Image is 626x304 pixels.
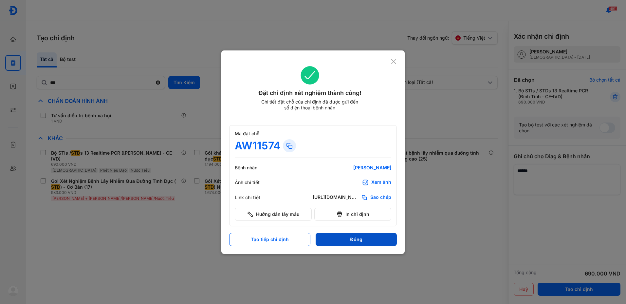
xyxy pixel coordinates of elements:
div: [URL][DOMAIN_NAME] [313,194,359,201]
div: AW11574 [235,139,280,152]
div: Đặt chỉ định xét nghiệm thành công! [229,88,391,98]
div: Mã đặt chỗ [235,131,391,137]
button: Đóng [316,233,397,246]
div: Link chi tiết [235,195,274,200]
div: [PERSON_NAME] [313,165,391,171]
div: Bệnh nhân [235,165,274,171]
button: Hướng dẫn lấy mẫu [235,208,312,221]
div: Chi tiết đặt chỗ của chỉ định đã được gửi đến số điện thoại bệnh nhân [258,99,361,111]
button: Tạo tiếp chỉ định [229,233,310,246]
div: Ảnh chi tiết [235,180,274,185]
span: Sao chép [370,194,391,201]
div: Xem ảnh [371,179,391,186]
button: In chỉ định [314,208,391,221]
